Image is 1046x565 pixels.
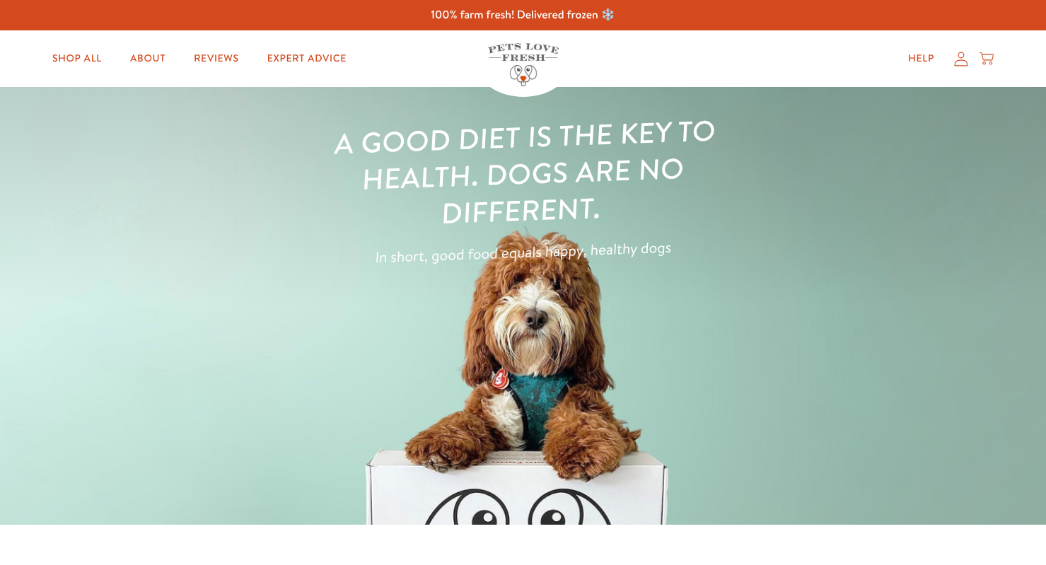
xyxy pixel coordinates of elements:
[182,45,250,73] a: Reviews
[41,45,113,73] a: Shop All
[488,43,559,86] img: Pets Love Fresh
[256,45,358,73] a: Expert Advice
[897,45,946,73] a: Help
[316,110,729,235] h1: A good diet is the key to health. Dogs are no different.
[119,45,177,73] a: About
[319,232,728,272] p: In short, good food equals happy, healthy dogs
